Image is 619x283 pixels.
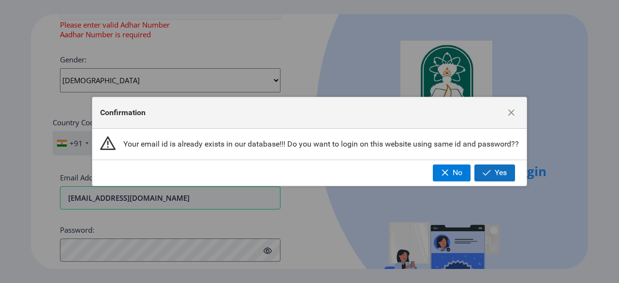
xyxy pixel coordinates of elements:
[495,168,507,177] span: Yes
[433,164,471,181] button: No
[100,108,146,118] span: Confirmation
[123,139,519,149] span: Your email id is already exists in our database!!! Do you want to login on this website using sam...
[474,164,515,181] button: Yes
[453,168,462,177] span: No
